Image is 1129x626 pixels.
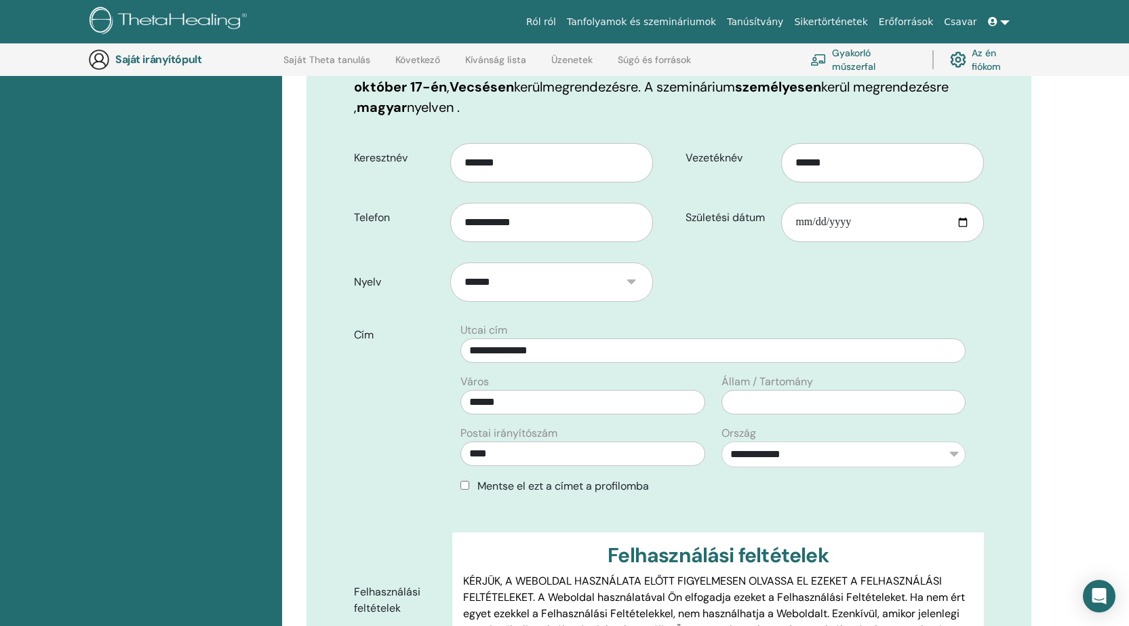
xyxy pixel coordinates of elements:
font: Kívánság lista [465,54,526,66]
a: Sikertörténetek [789,9,873,35]
font: Telefon [354,210,390,224]
font: Saját irányítópult [115,52,201,66]
font: Csavar [944,16,976,27]
font: Nyelv [354,275,381,289]
font: személyesen [735,78,821,96]
font: megrendezésre. A szeminárium [542,78,735,96]
a: Következő [395,54,440,76]
font: kerül megrendezésre , [354,78,949,116]
font: Keresztnév [354,151,408,165]
font: Ország [721,426,756,440]
font: Következő [395,54,440,66]
img: cog.svg [950,48,966,71]
font: Tanúsítvány [727,16,783,27]
font: kerül [514,78,542,96]
font: Az én fiókom [972,47,1001,73]
img: chalkboard-teacher.svg [810,54,827,66]
font: Állam / Tartomány [721,374,813,389]
font: Utcai cím [460,323,507,337]
font: Üzenetek [551,54,593,66]
font: Város [460,374,489,389]
a: Csavar [938,9,982,35]
a: Ról ról [521,9,561,35]
font: Tanfolyamok és szemináriumok [567,16,716,27]
a: Súgó és források [618,54,691,76]
div: Open Intercom Messenger [1083,580,1115,612]
img: generic-user-icon.jpg [88,49,110,71]
font: Vecsésen [450,78,514,96]
font: Ról ról [526,16,556,27]
a: Tanfolyamok és szemináriumok [561,9,721,35]
font: Gyakorló műszerfal [832,47,875,73]
font: magyar [357,98,407,116]
font: Postai irányítószám [460,426,557,440]
font: Felhasználási feltételek [608,542,829,568]
font: Mentse el ezt a címet a profilomba [477,479,649,493]
font: , [447,78,450,96]
a: Tanúsítvány [721,9,789,35]
a: Gyakorló műszerfal [810,45,916,75]
font: amely 2025. október 17-én [354,58,942,96]
a: Saját Theta tanulás [283,54,370,76]
img: logo.png [90,7,252,37]
a: Az én fiókom [950,45,1027,75]
font: Vezetéknév [686,151,742,165]
a: Erőforrások [873,9,938,35]
font: Felhasználási feltételek [354,585,420,615]
a: Kívánság lista [465,54,526,76]
font: Saját Theta tanulás [283,54,370,66]
font: Súgó és források [618,54,691,66]
a: Üzenetek [551,54,593,76]
font: Születési dátum [686,210,765,224]
font: Sikertörténetek [794,16,867,27]
font: Erőforrások [879,16,933,27]
font: nyelven . [407,98,460,116]
font: Cím [354,328,374,342]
